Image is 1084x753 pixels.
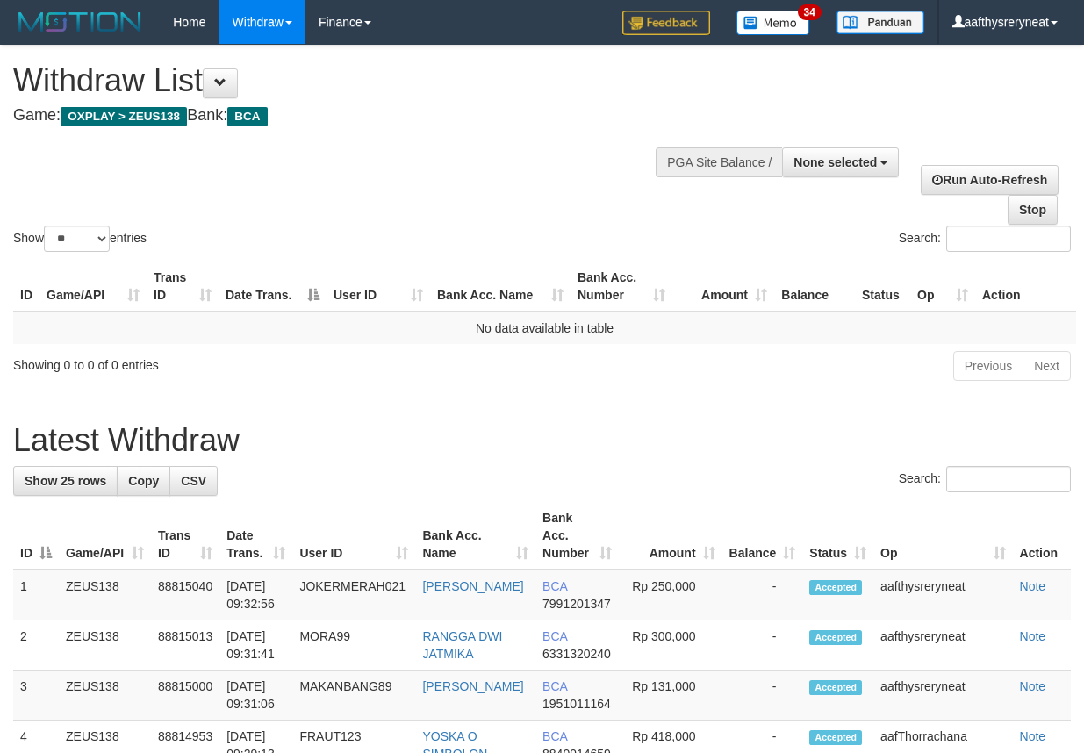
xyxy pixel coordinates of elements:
th: Trans ID: activate to sort column ascending [151,502,219,570]
td: JOKERMERAH021 [292,570,415,620]
td: No data available in table [13,312,1076,344]
td: [DATE] 09:31:06 [219,671,292,721]
span: Accepted [809,580,862,595]
span: None selected [793,155,877,169]
th: Game/API: activate to sort column ascending [59,502,151,570]
th: Amount: activate to sort column ascending [619,502,721,570]
td: 3 [13,671,59,721]
a: RANGGA DWI JATMIKA [422,629,502,661]
td: 88815013 [151,620,219,671]
td: Rp 300,000 [619,620,721,671]
img: Button%20Memo.svg [736,11,810,35]
span: Copy 6331320240 to clipboard [542,647,611,661]
a: Run Auto-Refresh [921,165,1059,195]
span: Show 25 rows [25,474,106,488]
td: 88815000 [151,671,219,721]
td: 1 [13,570,59,620]
a: Previous [953,351,1023,381]
a: Note [1020,729,1046,743]
th: Bank Acc. Name: activate to sort column ascending [430,262,571,312]
label: Search: [899,226,1071,252]
span: BCA [542,679,567,693]
a: Note [1020,679,1046,693]
th: Op: activate to sort column ascending [873,502,1012,570]
span: BCA [542,729,567,743]
img: panduan.png [836,11,924,34]
select: Showentries [44,226,110,252]
span: OXPLAY > ZEUS138 [61,107,187,126]
td: - [722,620,803,671]
span: CSV [181,474,206,488]
a: [PERSON_NAME] [422,679,523,693]
th: ID: activate to sort column descending [13,502,59,570]
input: Search: [946,466,1071,492]
span: Copy 1951011164 to clipboard [542,697,611,711]
a: Next [1023,351,1071,381]
th: Bank Acc. Number: activate to sort column ascending [571,262,672,312]
td: - [722,570,803,620]
a: [PERSON_NAME] [422,579,523,593]
button: None selected [782,147,899,177]
td: aafthysreryneat [873,570,1012,620]
th: ID [13,262,39,312]
h1: Withdraw List [13,63,705,98]
span: Copy 7991201347 to clipboard [542,597,611,611]
a: Copy [117,466,170,496]
span: BCA [227,107,267,126]
span: Accepted [809,630,862,645]
span: 34 [798,4,822,20]
a: CSV [169,466,218,496]
th: Op: activate to sort column ascending [910,262,975,312]
th: Action [1013,502,1071,570]
th: Balance [774,262,855,312]
a: Note [1020,579,1046,593]
th: Game/API: activate to sort column ascending [39,262,147,312]
td: - [722,671,803,721]
span: Accepted [809,730,862,745]
span: Copy [128,474,159,488]
input: Search: [946,226,1071,252]
div: PGA Site Balance / [656,147,782,177]
a: Stop [1008,195,1058,225]
label: Show entries [13,226,147,252]
td: aafthysreryneat [873,620,1012,671]
th: Date Trans.: activate to sort column descending [219,262,327,312]
a: Note [1020,629,1046,643]
th: Status [855,262,910,312]
td: [DATE] 09:32:56 [219,570,292,620]
th: Status: activate to sort column ascending [802,502,873,570]
td: Rp 131,000 [619,671,721,721]
td: 2 [13,620,59,671]
td: MAKANBANG89 [292,671,415,721]
td: 88815040 [151,570,219,620]
img: MOTION_logo.png [13,9,147,35]
th: User ID: activate to sort column ascending [292,502,415,570]
span: BCA [542,629,567,643]
td: Rp 250,000 [619,570,721,620]
a: Show 25 rows [13,466,118,496]
th: User ID: activate to sort column ascending [327,262,430,312]
th: Amount: activate to sort column ascending [672,262,774,312]
th: Action [975,262,1076,312]
div: Showing 0 to 0 of 0 entries [13,349,439,374]
td: ZEUS138 [59,570,151,620]
td: ZEUS138 [59,671,151,721]
td: MORA99 [292,620,415,671]
td: aafthysreryneat [873,671,1012,721]
h1: Latest Withdraw [13,423,1071,458]
img: Feedback.jpg [622,11,710,35]
td: [DATE] 09:31:41 [219,620,292,671]
h4: Game: Bank: [13,107,705,125]
span: BCA [542,579,567,593]
th: Bank Acc. Name: activate to sort column ascending [415,502,535,570]
label: Search: [899,466,1071,492]
th: Date Trans.: activate to sort column ascending [219,502,292,570]
th: Bank Acc. Number: activate to sort column ascending [535,502,619,570]
td: ZEUS138 [59,620,151,671]
span: Accepted [809,680,862,695]
th: Trans ID: activate to sort column ascending [147,262,219,312]
th: Balance: activate to sort column ascending [722,502,803,570]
